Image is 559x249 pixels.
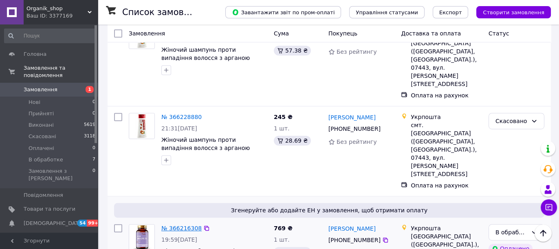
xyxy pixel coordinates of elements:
[122,7,205,17] h1: Список замовлень
[26,12,98,20] div: Ваш ID: 3377169
[84,133,95,140] span: 3118
[24,220,84,227] span: [DEMOGRAPHIC_DATA]
[328,30,357,37] span: Покупець
[4,29,96,43] input: Пошук
[24,51,46,58] span: Головна
[535,225,552,242] button: Наверх
[337,48,377,55] span: Без рейтингу
[87,220,100,227] span: 99+
[161,137,250,159] a: Жіночий шампунь проти випадіння волосся з арганою Unice, 400 мл
[489,30,509,37] span: Статус
[356,9,418,15] span: Управління статусами
[433,6,469,18] button: Експорт
[29,110,54,117] span: Прийняті
[225,6,341,18] button: Завантажити звіт по пром-оплаті
[468,9,551,15] a: Створити замовлення
[161,236,197,243] span: 19:59[DATE]
[328,126,381,132] span: [PHONE_NUMBER]
[541,199,557,216] button: Чат з покупцем
[274,30,289,37] span: Cума
[328,237,381,243] span: [PHONE_NUMBER]
[29,121,54,129] span: Виконані
[92,110,95,117] span: 0
[411,224,482,232] div: Укрпошта
[29,99,40,106] span: Нові
[274,114,293,120] span: 245 ₴
[439,9,462,15] span: Експорт
[328,113,376,121] a: [PERSON_NAME]
[232,9,335,16] span: Завантажити звіт по пром-оплаті
[24,205,75,213] span: Товари та послуги
[161,125,197,132] span: 21:31[DATE]
[92,167,95,182] span: 0
[24,86,57,93] span: Замовлення
[411,181,482,190] div: Оплата на рахунок
[129,113,154,139] img: Фото товару
[411,121,482,178] div: смт. [GEOGRAPHIC_DATA] ([GEOGRAPHIC_DATA], [GEOGRAPHIC_DATA].), 07443, вул. [PERSON_NAME][STREET_...
[86,86,94,93] span: 1
[92,99,95,106] span: 0
[161,46,250,69] a: Жіночий шампунь проти випадіння волосся з арганою Unice, 400 мл
[24,64,98,79] span: Замовлення та повідомлення
[411,31,482,88] div: смт. [GEOGRAPHIC_DATA] ([GEOGRAPHIC_DATA], [GEOGRAPHIC_DATA].), 07443, вул. [PERSON_NAME][STREET_...
[129,30,165,37] span: Замовлення
[483,9,544,15] span: Створити замовлення
[77,220,87,227] span: 54
[92,156,95,163] span: 7
[26,5,88,12] span: Organik_shop
[92,145,95,152] span: 0
[84,121,95,129] span: 5619
[274,125,290,132] span: 1 шт.
[328,225,376,233] a: [PERSON_NAME]
[29,145,54,152] span: Оплачені
[476,6,551,18] button: Створити замовлення
[495,228,528,237] div: В обработке
[29,156,63,163] span: В обработке
[117,206,541,214] span: Згенеруйте або додайте ЕН у замовлення, щоб отримати оплату
[337,139,377,145] span: Без рейтингу
[161,114,202,120] a: № 366228880
[411,113,482,121] div: Укрпошта
[349,6,425,18] button: Управління статусами
[274,136,311,145] div: 28.69 ₴
[29,167,92,182] span: Замовлення з [PERSON_NAME]
[401,30,461,37] span: Доставка та оплата
[274,236,290,243] span: 1 шт.
[274,46,311,55] div: 57.38 ₴
[411,91,482,99] div: Оплата на рахунок
[24,192,63,199] span: Повідомлення
[274,225,293,231] span: 769 ₴
[495,117,528,126] div: Скасовано
[161,225,202,231] a: № 366216308
[29,133,56,140] span: Скасовані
